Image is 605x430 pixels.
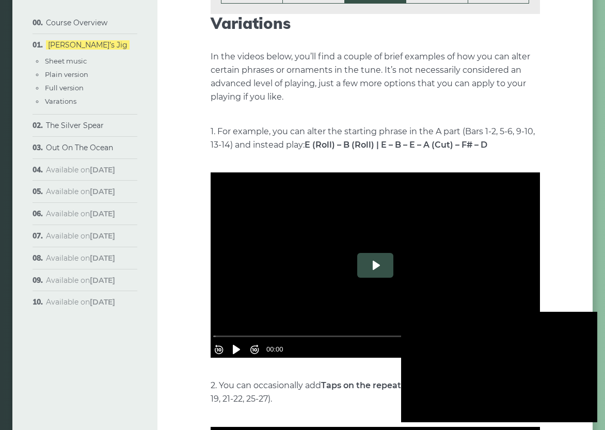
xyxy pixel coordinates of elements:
[45,97,76,105] a: Varations
[211,125,540,152] p: 1. For example, you can alter the starting phrase in the A part (Bars 1-2, 5-6, 9-10, 13-14) and ...
[321,380,445,390] strong: Taps on the repeated E notes
[46,297,115,307] span: Available on
[305,140,487,150] strong: E (Roll) – B (Roll) | E – B – E – A (Cut) – F# – D
[46,187,115,196] span: Available on
[46,121,104,130] a: The Silver Spear
[90,253,115,263] strong: [DATE]
[46,165,115,174] span: Available on
[46,18,107,27] a: Course Overview
[46,143,113,152] a: Out On The Ocean
[90,165,115,174] strong: [DATE]
[90,187,115,196] strong: [DATE]
[46,231,115,241] span: Available on
[46,209,115,218] span: Available on
[45,57,87,65] a: Sheet music
[90,231,115,241] strong: [DATE]
[45,70,88,78] a: Plain version
[46,276,115,285] span: Available on
[46,40,130,50] a: [PERSON_NAME]’s Jig
[90,209,115,218] strong: [DATE]
[45,84,84,92] a: Full version
[211,50,540,104] p: In the videos below, you’ll find a couple of brief examples of how you can alter certain phrases ...
[211,4,540,33] h2: Variations
[46,253,115,263] span: Available on
[90,297,115,307] strong: [DATE]
[211,379,540,406] p: 2. You can occasionally add in the B part (Bars 17-19, 21-22, 25-27).
[90,276,115,285] strong: [DATE]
